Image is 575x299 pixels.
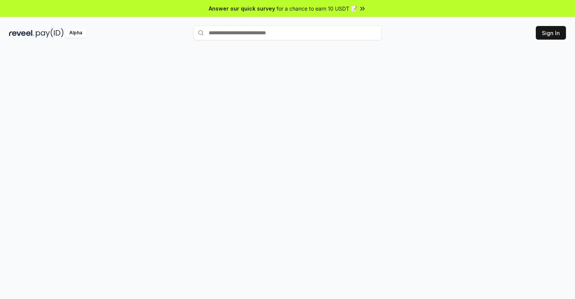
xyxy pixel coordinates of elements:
[36,28,64,38] img: pay_id
[277,5,357,12] span: for a chance to earn 10 USDT 📝
[9,28,34,38] img: reveel_dark
[536,26,566,40] button: Sign In
[65,28,86,38] div: Alpha
[209,5,275,12] span: Answer our quick survey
